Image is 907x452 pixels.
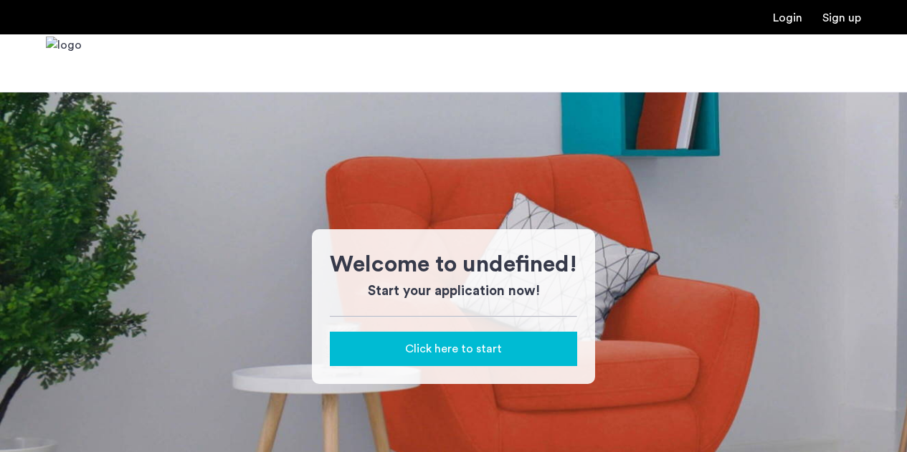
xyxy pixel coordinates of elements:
a: Login [773,12,802,24]
button: button [330,332,577,366]
h3: Start your application now! [330,282,577,302]
img: logo [46,37,82,90]
a: Registration [822,12,861,24]
span: Click here to start [405,340,502,357]
h1: Welcome to undefined! [330,247,577,282]
a: Cazamio Logo [46,37,82,90]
